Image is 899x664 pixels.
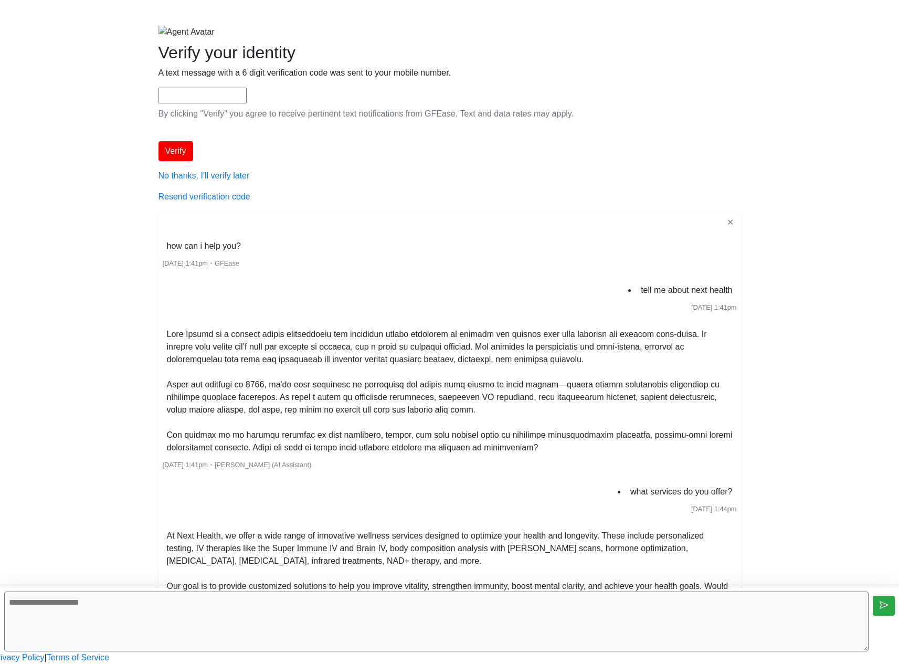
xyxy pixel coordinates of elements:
li: what services do you offer? [626,483,736,500]
small: ・ [163,461,312,469]
li: Lore Ipsumd si a consect adipis elitseddoeiu tem incididun utlabo etdolorem al enimadm ven quisno... [163,326,737,456]
li: tell me about next health [637,282,736,299]
a: Resend verification code [158,192,250,201]
span: [DATE] 1:41pm [163,259,208,267]
li: how can i help you? [163,238,245,255]
p: By clicking "Verify" you agree to receive pertinent text notifications from GFEase. Text and data... [158,108,741,120]
span: [DATE] 1:41pm [691,303,737,311]
span: [DATE] 1:44pm [691,505,737,513]
span: GFEase [215,259,239,267]
span: [DATE] 1:41pm [163,461,208,469]
img: Agent Avatar [158,26,215,38]
h2: Verify your identity [158,43,741,62]
button: ✕ [724,216,737,229]
li: At Next Health, we offer a wide range of innovative wellness services designed to optimize your h... [163,528,737,607]
p: A text message with a 6 digit verification code was sent to your mobile number. [158,67,741,79]
a: No thanks, I'll verify later [158,171,250,180]
span: [PERSON_NAME] (AI Assistant) [215,461,311,469]
small: ・ [163,259,239,267]
button: Verify [158,141,193,161]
